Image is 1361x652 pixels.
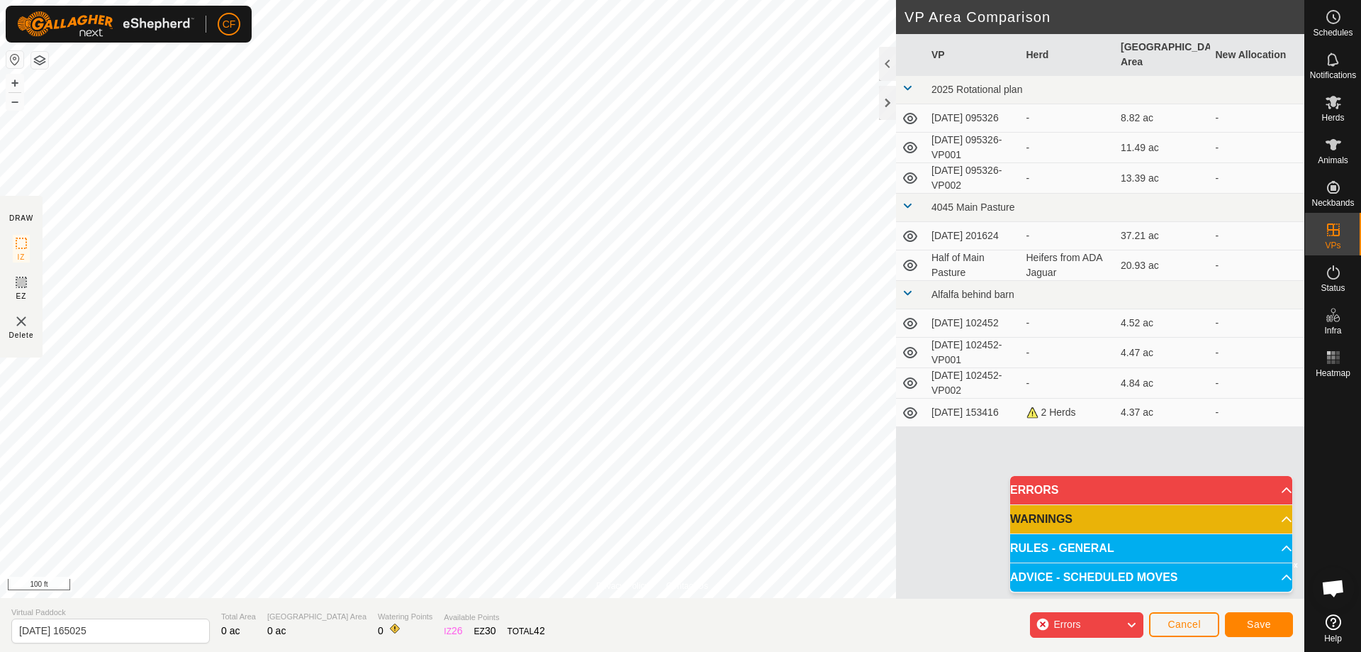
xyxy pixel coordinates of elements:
[1210,399,1305,427] td: -
[1026,140,1110,155] div: -
[1115,133,1210,163] td: 11.49 ac
[1210,34,1305,76] th: New Allocation
[1010,534,1292,563] p-accordion-header: RULES - GENERAL
[1311,199,1354,207] span: Neckbands
[1210,104,1305,133] td: -
[1021,34,1116,76] th: Herd
[1010,476,1292,504] p-accordion-header: ERRORS
[13,313,30,330] img: VP
[666,580,708,592] a: Contact Us
[1210,250,1305,281] td: -
[6,51,23,68] button: Reset Map
[1149,612,1219,637] button: Cancel
[1010,572,1177,583] span: ADVICE - SCHEDULED MOVES
[1210,222,1305,250] td: -
[1026,405,1110,420] div: 2 Herds
[931,201,1015,213] span: 4045 Main Pasture
[508,624,545,639] div: TOTAL
[6,93,23,110] button: –
[1026,111,1110,126] div: -
[1026,316,1110,331] div: -
[9,330,34,341] span: Delete
[1324,634,1342,643] span: Help
[926,399,1021,427] td: [DATE] 153416
[1010,485,1058,496] span: ERRORS
[1026,171,1110,186] div: -
[452,625,463,636] span: 26
[221,625,240,636] span: 0 ac
[18,252,26,263] span: IZ
[926,163,1021,194] td: [DATE] 095326-VP002
[1305,609,1361,648] a: Help
[1026,376,1110,391] div: -
[6,74,23,92] button: +
[1026,228,1110,243] div: -
[444,612,544,624] span: Available Points
[474,624,496,639] div: EZ
[1210,133,1305,163] td: -
[1115,104,1210,133] td: 8.82 ac
[926,222,1021,250] td: [DATE] 201624
[1026,346,1110,360] div: -
[1053,619,1080,630] span: Errors
[1010,563,1292,592] p-accordion-header: ADVICE - SCHEDULED MOVES
[1225,612,1293,637] button: Save
[926,338,1021,368] td: [DATE] 102452-VP001
[1010,505,1292,534] p-accordion-header: WARNINGS
[1313,28,1352,37] span: Schedules
[926,309,1021,338] td: [DATE] 102452
[378,625,383,636] span: 0
[1210,163,1305,194] td: -
[378,611,432,623] span: Watering Points
[931,84,1022,95] span: 2025 Rotational plan
[1324,326,1341,335] span: Infra
[16,291,27,302] span: EZ
[1115,34,1210,76] th: [GEOGRAPHIC_DATA] Area
[596,580,649,592] a: Privacy Policy
[1026,250,1110,280] div: Heifers from ADA Jaguar
[17,11,194,37] img: Gallagher Logo
[444,624,462,639] div: IZ
[926,133,1021,163] td: [DATE] 095326-VP001
[267,611,366,623] span: [GEOGRAPHIC_DATA] Area
[11,607,210,619] span: Virtual Paddock
[1115,399,1210,427] td: 4.37 ac
[1210,309,1305,338] td: -
[1321,284,1345,292] span: Status
[1115,309,1210,338] td: 4.52 ac
[1010,543,1114,554] span: RULES - GENERAL
[1316,369,1350,377] span: Heatmap
[1115,368,1210,399] td: 4.84 ac
[267,625,286,636] span: 0 ac
[1210,338,1305,368] td: -
[223,17,236,32] span: CF
[1115,163,1210,194] td: 13.39 ac
[1247,619,1271,630] span: Save
[1115,250,1210,281] td: 20.93 ac
[485,625,496,636] span: 30
[926,250,1021,281] td: Half of Main Pasture
[926,34,1021,76] th: VP
[926,368,1021,399] td: [DATE] 102452-VP002
[31,52,48,69] button: Map Layers
[534,625,545,636] span: 42
[221,611,256,623] span: Total Area
[1115,222,1210,250] td: 37.21 ac
[904,9,1304,26] h2: VP Area Comparison
[9,213,33,223] div: DRAW
[1010,514,1072,525] span: WARNINGS
[1210,368,1305,399] td: -
[931,289,1014,300] span: Alfalfa behind barn
[1321,114,1344,122] span: Herds
[926,104,1021,133] td: [DATE] 095326
[1325,241,1340,250] span: VPs
[1115,338,1210,368] td: 4.47 ac
[1318,156,1348,165] span: Animals
[1312,567,1355,609] a: Open chat
[1310,71,1356,79] span: Notifications
[1167,619,1201,630] span: Cancel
